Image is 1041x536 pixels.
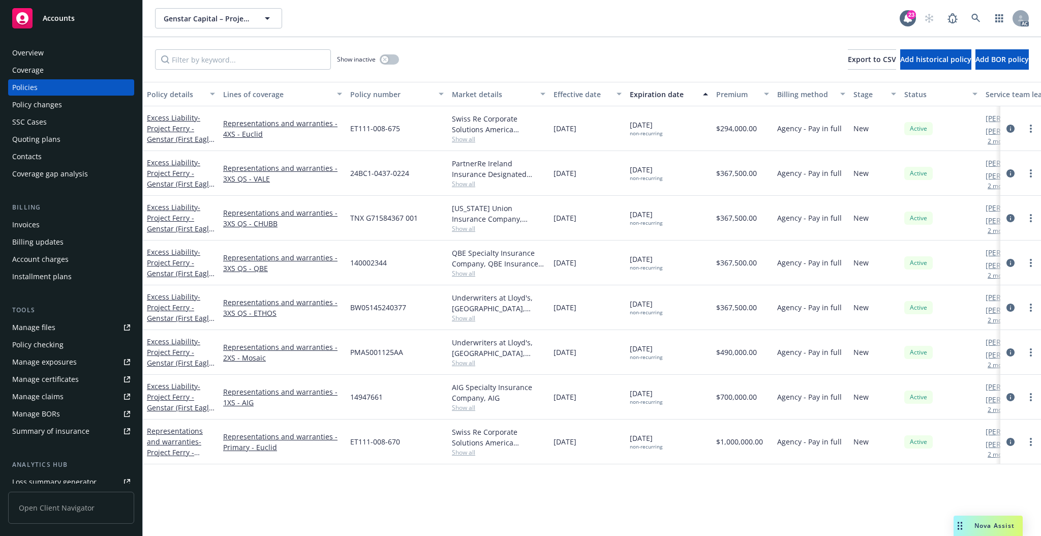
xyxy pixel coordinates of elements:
span: Show all [452,448,545,457]
span: [DATE] [630,164,662,182]
span: $490,000.00 [716,347,757,358]
span: [DATE] [554,347,576,358]
div: Billing updates [12,234,64,250]
a: Representations and warranties - 4XS - Euclid [223,118,342,139]
span: $367,500.00 [716,213,757,223]
div: Contacts [12,148,42,165]
button: Policy details [143,82,219,106]
a: Installment plans [8,269,134,285]
div: Market details [452,89,534,100]
span: [DATE] [630,299,662,316]
span: [DATE] [554,213,576,223]
a: more [1025,123,1037,135]
a: Switch app [989,8,1009,28]
div: Status [904,89,966,100]
div: SSC Cases [12,114,47,130]
a: SSC Cases [8,114,134,130]
a: Billing updates [8,234,134,250]
a: Representations and warranties - 3XS QS - ETHOS [223,297,342,318]
button: 2 more [988,273,1008,279]
a: Representations and warranties - 2XS - Mosaic [223,342,342,363]
div: PartnerRe Ireland Insurance Designated Activity Company, Partner Reinsurance Europe SE, VALE Insu... [452,158,545,180]
a: Policy checking [8,337,134,353]
div: Policy checking [12,337,64,353]
span: 140002344 [350,257,387,268]
a: more [1025,167,1037,180]
a: Manage claims [8,389,134,405]
span: New [853,436,869,447]
button: Nova Assist [954,516,1023,536]
span: - Project Ferry - Genstar (First Eagle) - R&W 1XS - AIG ([DATE]) [147,381,215,434]
a: Account charges [8,251,134,267]
a: Representations and warranties - 3XS QS - QBE [223,252,342,274]
span: Agency - Pay in full [777,168,842,178]
span: BW05145240377 [350,302,406,313]
a: more [1025,391,1037,403]
span: New [853,123,869,134]
div: Manage claims [12,389,64,405]
a: Manage certificates [8,371,134,388]
span: Agency - Pay in full [777,302,842,313]
a: Representations and warranties - 3XS QS - CHUBB [223,207,342,229]
a: Manage BORs [8,406,134,422]
span: [DATE] [554,436,576,447]
button: 2 more [988,452,1008,458]
div: Premium [716,89,758,100]
a: Excess Liability [147,381,215,434]
span: Show all [452,314,545,322]
span: [DATE] [630,254,662,271]
a: Report a Bug [942,8,963,28]
span: [DATE] [630,433,662,450]
div: non-recurring [630,309,662,316]
span: PMA5001125AA [350,347,403,358]
a: circleInformation [1004,257,1017,269]
div: Summary of insurance [12,423,89,439]
a: Excess Liability [147,247,215,300]
span: Active [908,214,929,223]
div: non-recurring [630,175,662,182]
button: Effective date [549,82,626,106]
span: Nova Assist [974,521,1015,530]
span: [DATE] [630,388,662,405]
a: Summary of insurance [8,423,134,439]
div: Coverage [12,62,44,78]
span: Show all [452,403,545,412]
button: Lines of coverage [219,82,346,106]
span: $294,000.00 [716,123,757,134]
div: Manage files [12,319,55,336]
div: Lines of coverage [223,89,331,100]
span: TNX G71584367 001 [350,213,418,223]
div: Swiss Re Corporate Solutions America Insurance Corporation, [GEOGRAPHIC_DATA] Re, Euclid Financial [452,113,545,135]
span: $367,500.00 [716,257,757,268]
div: [US_STATE] Union Insurance Company, Chubb Group [452,203,545,224]
a: Loss summary generator [8,474,134,490]
a: circleInformation [1004,302,1017,314]
span: Agency - Pay in full [777,436,842,447]
div: Analytics hub [8,460,134,470]
button: 2 more [988,138,1008,144]
div: Policy number [350,89,433,100]
a: more [1025,212,1037,224]
span: $1,000,000.00 [716,436,763,447]
span: New [853,347,869,358]
span: Agency - Pay in full [777,392,842,402]
a: circleInformation [1004,391,1017,403]
span: New [853,392,869,402]
span: - Project Ferry - Genstar (First Eagle) - 4XS R&W Policy - Euclid ([DATE]) [147,113,215,165]
a: Excess Liability [147,202,215,255]
a: Coverage gap analysis [8,166,134,182]
div: Quoting plans [12,131,60,147]
a: Representations and warranties - 1XS - AIG [223,386,342,408]
span: $367,500.00 [716,168,757,178]
span: Active [908,303,929,312]
button: Add historical policy [900,49,971,70]
div: non-recurring [630,264,662,271]
button: Expiration date [626,82,712,106]
div: non-recurring [630,354,662,361]
div: Policy changes [12,97,62,113]
div: non-recurring [630,399,662,405]
div: Stage [853,89,885,100]
button: 2 more [988,362,1008,368]
span: Active [908,124,929,133]
span: Show all [452,269,545,278]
